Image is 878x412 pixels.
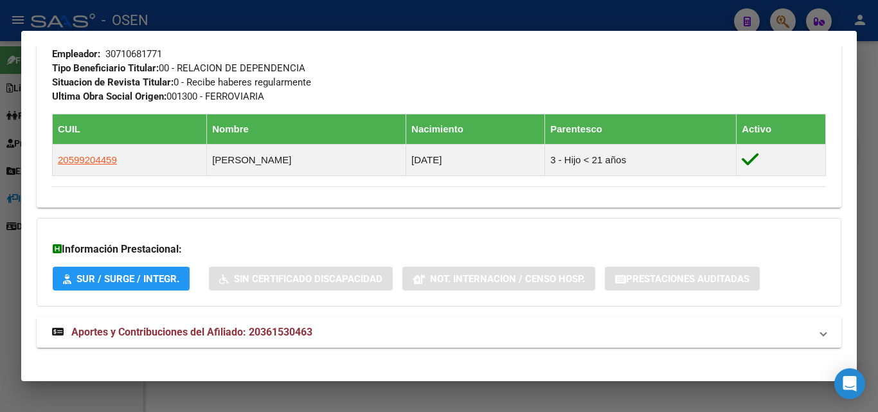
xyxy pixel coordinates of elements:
span: 20599204459 [58,154,117,165]
div: Open Intercom Messenger [834,368,865,399]
span: Not. Internacion / Censo Hosp. [430,273,585,285]
th: Nacimiento [406,114,545,145]
button: Prestaciones Auditadas [605,267,760,291]
mat-expansion-panel-header: Aportes y Contribuciones del Afiliado: 20361530463 [37,317,841,348]
th: CUIL [53,114,207,145]
span: Aportes y Contribuciones del Afiliado: 20361530463 [71,326,312,338]
strong: Situacion de Revista Titular: [52,76,174,88]
td: [DATE] [406,145,545,176]
strong: Ultima Obra Social Origen: [52,91,166,102]
button: SUR / SURGE / INTEGR. [53,267,190,291]
td: [PERSON_NAME] [207,145,406,176]
td: 3 - Hijo < 21 años [545,145,737,176]
button: Not. Internacion / Censo Hosp. [402,267,595,291]
th: Activo [737,114,826,145]
th: Nombre [207,114,406,145]
strong: Empleador: [52,48,100,60]
span: 001300 - FERROVIARIA [52,91,264,102]
div: 30710681771 [105,47,162,61]
span: Sin Certificado Discapacidad [234,273,382,285]
button: Sin Certificado Discapacidad [209,267,393,291]
span: Prestaciones Auditadas [626,273,749,285]
h3: Información Prestacional: [53,242,825,257]
span: 0 - Recibe haberes regularmente [52,76,311,88]
span: 00 - RELACION DE DEPENDENCIA [52,62,305,74]
span: SUR / SURGE / INTEGR. [76,273,179,285]
strong: Tipo Beneficiario Titular: [52,62,159,74]
th: Parentesco [545,114,737,145]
